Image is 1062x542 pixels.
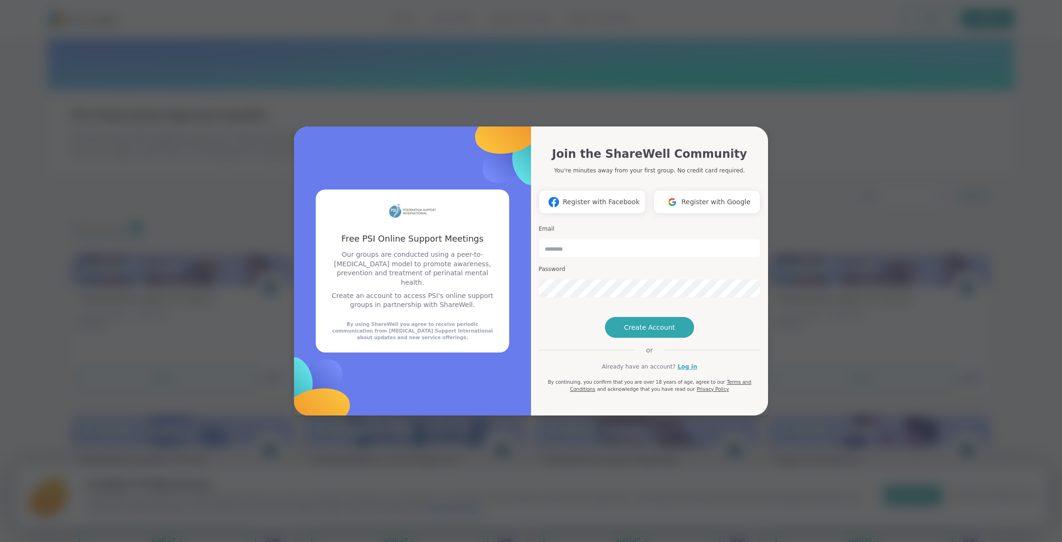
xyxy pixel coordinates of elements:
button: Register with Facebook [539,190,646,214]
img: ShareWell Logomark [433,69,594,229]
p: Our groups are conducted using a peer-to-[MEDICAL_DATA] model to promote awareness, prevention an... [327,250,498,287]
span: Already have an account? [602,362,676,371]
p: Create an account to access PSI's online support groups in partnership with ShareWell. [327,291,498,310]
div: By using ShareWell you agree to receive periodic communication from [MEDICAL_DATA] Support Intern... [327,321,498,341]
span: Create Account [624,323,675,332]
button: Register with Google [653,190,760,214]
span: or [635,345,664,355]
a: Terms and Conditions [570,379,751,392]
span: Register with Google [681,197,751,207]
p: You're minutes away from your first group. No credit card required. [554,166,745,175]
img: ShareWell Logomark [232,313,393,473]
span: By continuing, you confirm that you are over 18 years of age, agree to our [548,379,725,385]
img: partner logo [389,201,436,221]
button: Create Account [605,317,694,338]
h3: Free PSI Online Support Meetings [327,233,498,244]
span: Register with Facebook [563,197,640,207]
img: ShareWell Logomark [663,193,681,211]
img: ShareWell Logomark [545,193,563,211]
span: and acknowledge that you have read our [597,387,695,392]
a: Privacy Policy [696,387,729,392]
h3: Password [539,265,760,273]
a: Log in [677,362,697,371]
h3: Email [539,225,760,233]
h1: Join the ShareWell Community [552,145,747,163]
